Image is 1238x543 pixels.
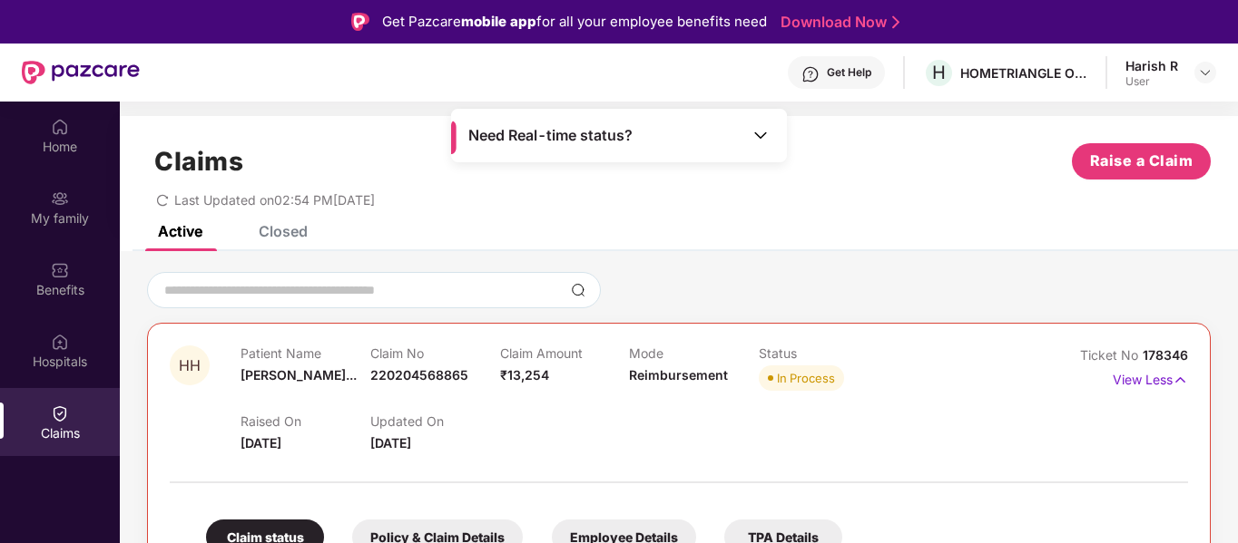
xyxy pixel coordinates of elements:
span: 220204568865 [370,367,468,383]
span: Ticket No [1080,347,1143,363]
img: Stroke [892,13,899,32]
div: In Process [777,369,835,387]
p: Updated On [370,413,500,429]
img: New Pazcare Logo [22,61,140,84]
img: svg+xml;base64,PHN2ZyBpZD0iRHJvcGRvd24tMzJ4MzIiIHhtbG5zPSJodHRwOi8vd3d3LnczLm9yZy8yMDAwL3N2ZyIgd2... [1198,65,1213,80]
img: svg+xml;base64,PHN2ZyBpZD0iSG9zcGl0YWxzIiB4bWxucz0iaHR0cDovL3d3dy53My5vcmcvMjAwMC9zdmciIHdpZHRoPS... [51,333,69,351]
span: H [932,62,946,83]
h1: Claims [154,146,243,177]
span: Need Real-time status? [468,126,633,145]
p: Claim No [370,345,500,361]
div: Harish R [1125,57,1178,74]
span: [DATE] [241,435,281,451]
img: svg+xml;base64,PHN2ZyBpZD0iU2VhcmNoLTMyeDMyIiB4bWxucz0iaHR0cDovL3d3dy53My5vcmcvMjAwMC9zdmciIHdpZH... [571,283,585,297]
img: svg+xml;base64,PHN2ZyBpZD0iQmVuZWZpdHMiIHhtbG5zPSJodHRwOi8vd3d3LnczLm9yZy8yMDAwL3N2ZyIgd2lkdGg9Ij... [51,261,69,279]
p: Patient Name [241,345,370,361]
span: Raise a Claim [1090,150,1194,172]
img: Logo [351,13,369,31]
img: svg+xml;base64,PHN2ZyBpZD0iSGVscC0zMngzMiIgeG1sbnM9Imh0dHA6Ly93d3cudzMub3JnLzIwMDAvc3ZnIiB3aWR0aD... [801,65,820,83]
span: [DATE] [370,435,411,451]
img: svg+xml;base64,PHN2ZyB3aWR0aD0iMjAiIGhlaWdodD0iMjAiIHZpZXdCb3g9IjAgMCAyMCAyMCIgZmlsbD0ibm9uZSIgeG... [51,189,69,208]
button: Raise a Claim [1072,143,1211,179]
p: View Less [1113,365,1188,390]
img: svg+xml;base64,PHN2ZyBpZD0iSG9tZSIgeG1sbnM9Imh0dHA6Ly93d3cudzMub3JnLzIwMDAvc3ZnIiB3aWR0aD0iMjAiIG... [51,118,69,136]
strong: mobile app [461,13,536,30]
span: ₹13,254 [500,367,549,383]
p: Status [759,345,889,361]
img: svg+xml;base64,PHN2ZyB4bWxucz0iaHR0cDovL3d3dy53My5vcmcvMjAwMC9zdmciIHdpZHRoPSIxNyIgaGVpZ2h0PSIxNy... [1173,370,1188,390]
p: Claim Amount [500,345,630,361]
p: Mode [629,345,759,361]
div: Get Help [827,65,871,80]
div: Closed [259,222,308,240]
span: Last Updated on 02:54 PM[DATE] [174,192,375,208]
div: Get Pazcare for all your employee benefits need [382,11,767,33]
span: redo [156,192,169,208]
img: Toggle Icon [752,126,770,144]
span: 178346 [1143,347,1188,363]
div: HOMETRIANGLE ONLINE SERVICES PRIVATE LIMITED [960,64,1087,82]
span: HH [179,358,201,373]
span: Reimbursement [629,367,728,383]
div: User [1125,74,1178,89]
a: Download Now [781,13,894,32]
span: [PERSON_NAME]... [241,367,357,383]
div: Active [158,222,202,240]
p: Raised On [241,413,370,429]
img: svg+xml;base64,PHN2ZyBpZD0iQ2xhaW0iIHhtbG5zPSJodHRwOi8vd3d3LnczLm9yZy8yMDAwL3N2ZyIgd2lkdGg9IjIwIi... [51,404,69,422]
